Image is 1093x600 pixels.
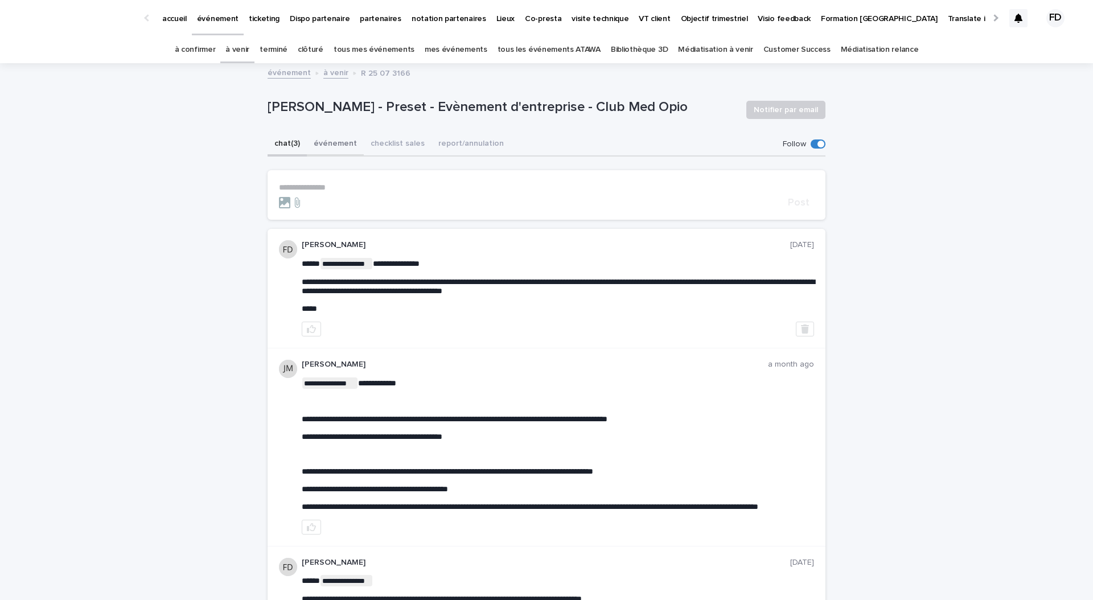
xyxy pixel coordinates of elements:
[796,322,814,336] button: Delete post
[678,36,753,63] a: Médiatisation à venir
[323,65,348,79] a: à venir
[307,133,364,157] button: événement
[364,133,432,157] button: checklist sales
[361,66,410,79] p: R 25 07 3166
[425,36,487,63] a: mes événements
[175,36,216,63] a: à confirmer
[23,7,133,30] img: Ls34BcGeRexTGTNfXpUC
[302,360,768,369] p: [PERSON_NAME]
[841,36,919,63] a: Médiatisation relance
[302,558,790,568] p: [PERSON_NAME]
[768,360,814,369] p: a month ago
[260,36,287,63] a: terminé
[783,139,806,149] p: Follow
[225,36,249,63] a: à venir
[790,240,814,250] p: [DATE]
[268,99,737,116] p: [PERSON_NAME] - Preset - Evènement d'entreprise - Club Med Opio
[754,104,818,116] span: Notifier par email
[746,101,825,119] button: Notifier par email
[498,36,601,63] a: tous les événements ATAWA
[783,198,814,208] button: Post
[788,198,810,208] span: Post
[302,520,321,535] button: like this post
[302,322,321,336] button: like this post
[268,133,307,157] button: chat (3)
[334,36,414,63] a: tous mes événements
[790,558,814,568] p: [DATE]
[298,36,323,63] a: clôturé
[611,36,668,63] a: Bibliothèque 3D
[432,133,511,157] button: report/annulation
[1046,9,1065,27] div: FD
[268,65,311,79] a: événement
[302,240,790,250] p: [PERSON_NAME]
[763,36,831,63] a: Customer Success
